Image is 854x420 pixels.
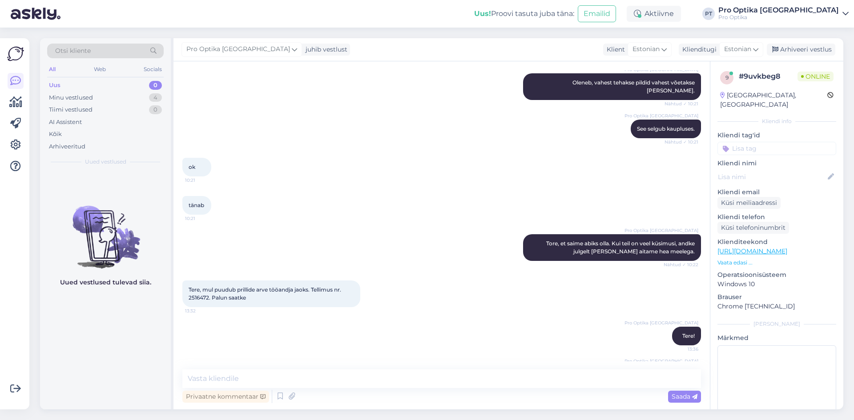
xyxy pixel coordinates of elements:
[724,44,751,54] span: Estonian
[624,112,698,119] span: Pro Optika [GEOGRAPHIC_DATA]
[717,222,789,234] div: Küsi telefoninumbrit
[572,79,696,94] span: Oleneb, vahest tehakse pildid vahest võetakse [PERSON_NAME].
[665,100,698,107] span: Nähtud ✓ 10:21
[185,308,218,314] span: 13:32
[717,270,836,280] p: Operatsioonisüsteem
[717,259,836,267] p: Vaata edasi ...
[717,247,787,255] a: [URL][DOMAIN_NAME]
[189,286,342,301] span: Tere, mul puudub prillide arve tööandja jaoks. Tellimus nr. 2516472. Palun saatke
[49,105,93,114] div: Tiimi vestlused
[624,358,698,364] span: Pro Optika [GEOGRAPHIC_DATA]
[717,197,781,209] div: Küsi meiliaadressi
[474,8,574,19] div: Proovi tasuta juba täna:
[624,227,698,234] span: Pro Optika [GEOGRAPHIC_DATA]
[7,45,24,62] img: Askly Logo
[717,320,836,328] div: [PERSON_NAME]
[49,130,62,139] div: Kõik
[717,212,836,222] p: Kliendi telefon
[720,91,827,109] div: [GEOGRAPHIC_DATA], [GEOGRAPHIC_DATA]
[717,333,836,343] p: Märkmed
[717,117,836,125] div: Kliendi info
[302,45,347,54] div: juhib vestlust
[85,158,126,166] span: Uued vestlused
[767,44,835,56] div: Arhiveeri vestlus
[189,164,195,170] span: ok
[632,44,660,54] span: Estonian
[682,332,695,339] span: Tere!
[149,81,162,90] div: 0
[718,14,839,21] div: Pro Optika
[49,118,82,127] div: AI Assistent
[182,391,269,403] div: Privaatne kommentaar
[55,46,91,56] span: Otsi kliente
[672,392,697,400] span: Saada
[664,261,698,268] span: Nähtud ✓ 10:22
[49,93,93,102] div: Minu vestlused
[679,45,717,54] div: Klienditugi
[40,190,171,270] img: No chats
[603,45,625,54] div: Klient
[49,142,85,151] div: Arhiveeritud
[189,202,204,208] span: tänab
[624,320,698,326] span: Pro Optika [GEOGRAPHIC_DATA]
[92,64,108,75] div: Web
[474,9,491,18] b: Uus!
[186,44,290,54] span: Pro Optika [GEOGRAPHIC_DATA]
[665,346,698,352] span: 13:36
[185,215,218,222] span: 10:21
[717,237,836,247] p: Klienditeekond
[546,240,696,255] span: Tore, et saime abiks olla. Kui teil on veel küsimusi, andke julgelt [PERSON_NAME] aitame hea meel...
[717,302,836,311] p: Chrome [TECHNICAL_ID]
[717,280,836,289] p: Windows 10
[702,8,715,20] div: PT
[627,6,681,22] div: Aktiivne
[665,139,698,145] span: Nähtud ✓ 10:21
[49,81,60,90] div: Uus
[185,177,218,184] span: 10:21
[718,172,826,182] input: Lisa nimi
[717,131,836,140] p: Kliendi tag'id
[725,74,729,81] span: 9
[718,7,839,14] div: Pro Optika [GEOGRAPHIC_DATA]
[717,292,836,302] p: Brauser
[798,72,834,81] span: Online
[718,7,849,21] a: Pro Optika [GEOGRAPHIC_DATA]Pro Optika
[717,188,836,197] p: Kliendi email
[142,64,164,75] div: Socials
[149,93,162,102] div: 4
[637,125,695,132] span: See selgub kaupluses.
[60,278,151,287] p: Uued vestlused tulevad siia.
[717,142,836,155] input: Lisa tag
[47,64,57,75] div: All
[717,159,836,168] p: Kliendi nimi
[149,105,162,114] div: 0
[739,71,798,82] div: # 9uvkbeg8
[578,5,616,22] button: Emailid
